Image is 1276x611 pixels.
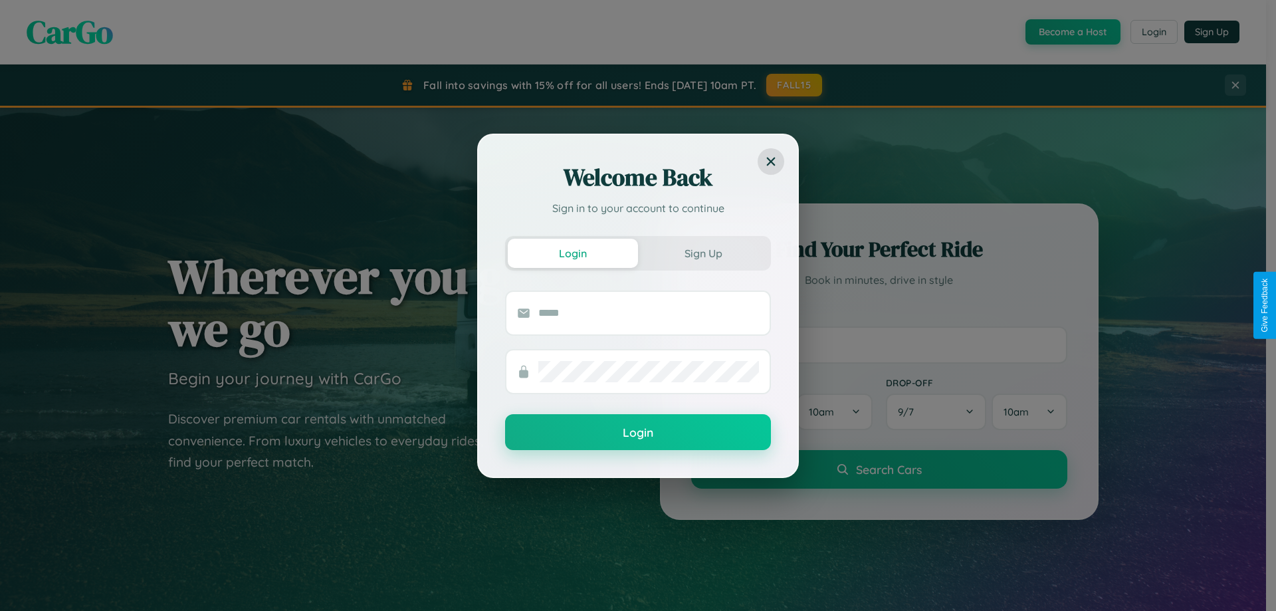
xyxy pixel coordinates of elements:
[505,414,771,450] button: Login
[638,239,768,268] button: Sign Up
[508,239,638,268] button: Login
[505,200,771,216] p: Sign in to your account to continue
[1260,279,1269,332] div: Give Feedback
[505,162,771,193] h2: Welcome Back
